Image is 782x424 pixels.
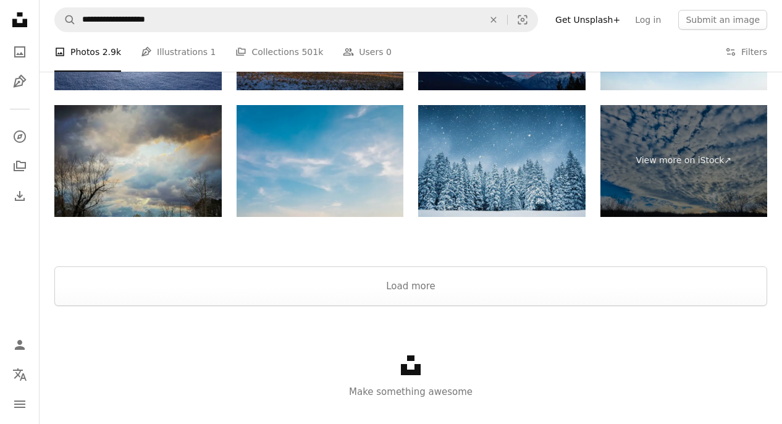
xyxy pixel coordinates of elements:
[548,10,628,30] a: Get Unsplash+
[508,8,537,32] button: Visual search
[7,362,32,387] button: Language
[725,32,767,72] button: Filters
[54,7,538,32] form: Find visuals sitewide
[7,40,32,64] a: Photos
[55,8,76,32] button: Search Unsplash
[386,45,392,59] span: 0
[7,7,32,35] a: Home — Unsplash
[600,105,768,216] a: View more on iStock↗
[211,45,216,59] span: 1
[480,8,507,32] button: Clear
[54,105,222,216] img: Dramatic Sky with Clouds
[237,105,404,216] img: Blue sky background with white cloud in sunny day.
[418,105,586,216] img: Pure Winter
[54,266,767,306] button: Load more
[7,333,32,357] a: Log in / Sign up
[40,384,782,399] p: Make something awesome
[343,32,392,72] a: Users 0
[628,10,668,30] a: Log in
[235,32,323,72] a: Collections 501k
[7,184,32,208] a: Download History
[7,154,32,179] a: Collections
[7,124,32,149] a: Explore
[141,32,216,72] a: Illustrations 1
[301,45,323,59] span: 501k
[7,69,32,94] a: Illustrations
[678,10,767,30] button: Submit an image
[7,392,32,417] button: Menu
